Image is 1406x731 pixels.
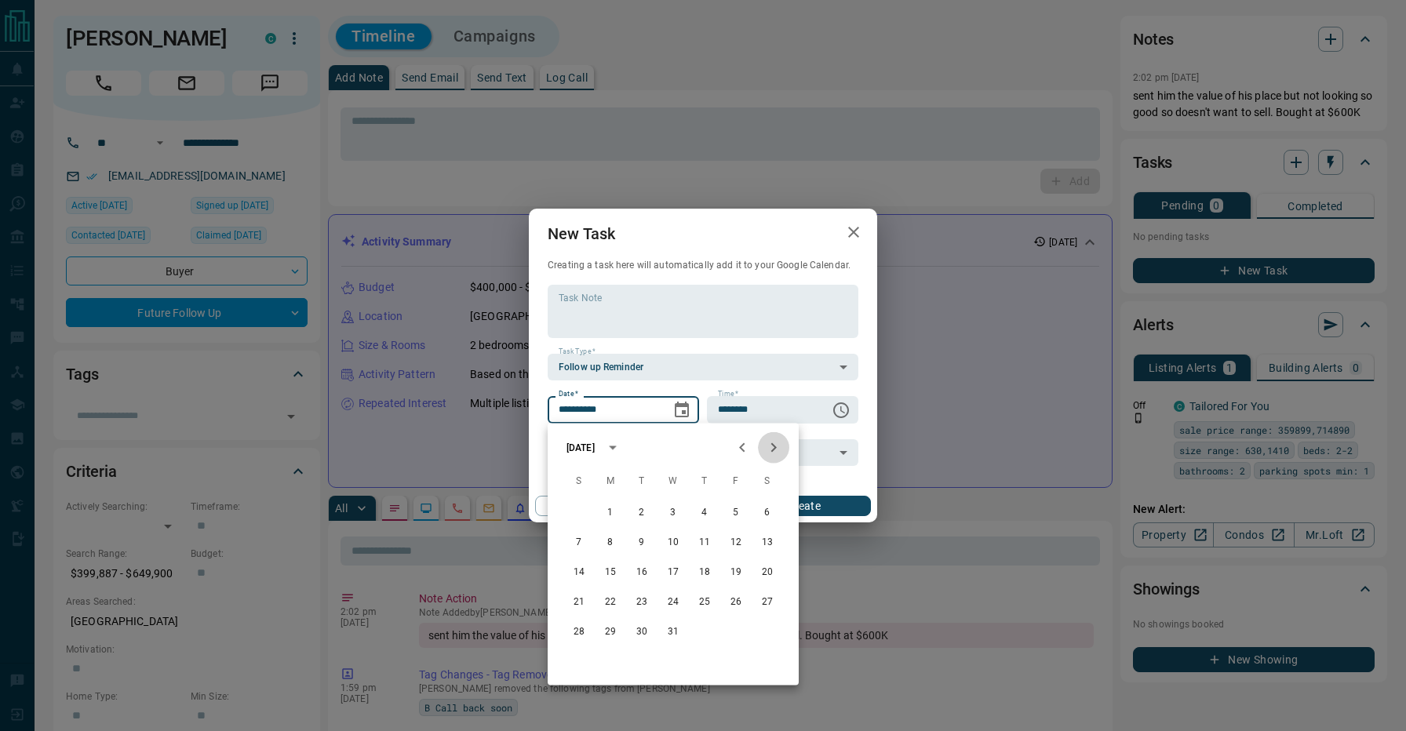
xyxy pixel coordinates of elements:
[690,499,719,527] button: 4
[753,529,781,557] button: 13
[690,529,719,557] button: 11
[737,496,871,516] button: Create
[548,259,858,272] p: Creating a task here will automatically add it to your Google Calendar.
[565,529,593,557] button: 7
[565,558,593,587] button: 14
[628,618,656,646] button: 30
[628,529,656,557] button: 9
[596,529,625,557] button: 8
[722,588,750,616] button: 26
[628,588,656,616] button: 23
[825,395,857,426] button: Choose time, selected time is 6:00 AM
[559,389,578,399] label: Date
[659,588,687,616] button: 24
[722,529,750,557] button: 12
[690,466,719,497] span: Thursday
[565,588,593,616] button: 21
[727,432,758,464] button: Previous month
[628,558,656,587] button: 16
[596,588,625,616] button: 22
[690,558,719,587] button: 18
[628,499,656,527] button: 2
[753,588,781,616] button: 27
[596,466,625,497] span: Monday
[599,435,626,461] button: calendar view is open, switch to year view
[529,209,634,259] h2: New Task
[666,395,698,426] button: Choose date, selected date is Oct 16, 2025
[559,347,596,357] label: Task Type
[535,496,669,516] button: Cancel
[565,466,593,497] span: Sunday
[548,354,858,380] div: Follow up Reminder
[596,558,625,587] button: 15
[753,499,781,527] button: 6
[753,558,781,587] button: 20
[659,618,687,646] button: 31
[718,389,738,399] label: Time
[722,466,750,497] span: Friday
[758,432,789,464] button: Next month
[659,558,687,587] button: 17
[566,441,595,455] div: [DATE]
[690,588,719,616] button: 25
[596,499,625,527] button: 1
[628,466,656,497] span: Tuesday
[565,618,593,646] button: 28
[722,558,750,587] button: 19
[722,499,750,527] button: 5
[659,499,687,527] button: 3
[659,529,687,557] button: 10
[753,466,781,497] span: Saturday
[659,466,687,497] span: Wednesday
[596,618,625,646] button: 29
